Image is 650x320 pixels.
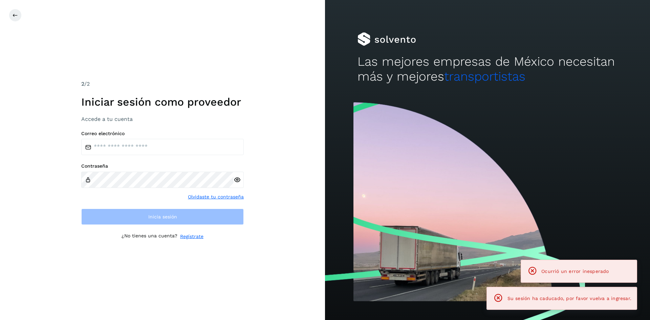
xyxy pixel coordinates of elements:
[81,95,244,108] h1: Iniciar sesión como proveedor
[81,209,244,225] button: Inicia sesión
[541,269,609,274] span: Ocurrió un error inesperado
[188,193,244,200] a: Olvidaste tu contraseña
[444,69,525,84] span: transportistas
[148,214,177,219] span: Inicia sesión
[81,81,84,87] span: 2
[81,80,244,88] div: /2
[357,54,617,84] h2: Las mejores empresas de México necesitan más y mejores
[81,163,244,169] label: Contraseña
[507,296,631,301] span: Su sesión ha caducado, por favor vuelva a ingresar.
[81,131,244,136] label: Correo electrónico
[122,233,177,240] p: ¿No tienes una cuenta?
[180,233,203,240] a: Regístrate
[81,116,244,122] h3: Accede a tu cuenta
